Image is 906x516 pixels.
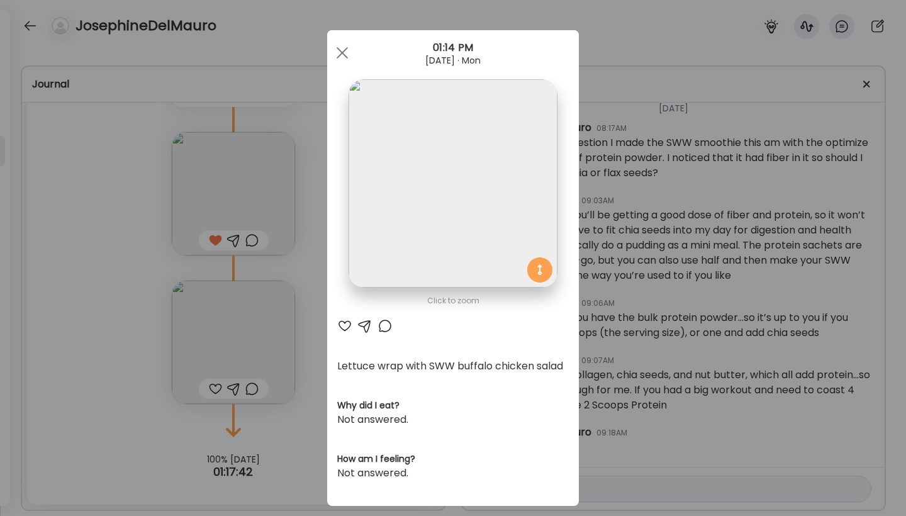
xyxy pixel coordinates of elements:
[337,399,569,412] h3: Why did I eat?
[327,40,579,55] div: 01:14 PM
[327,55,579,65] div: [DATE] · Mon
[337,359,569,374] div: Lettuce wrap with SWW buffalo chicken salad
[349,79,557,288] img: images%2FBtcYaOeRBEZZ6EOPoqpbbQeiyiD3%2FbP3sqJiHnhvipedyxibJ%2FecvBZKUqNxOz4JxjnZph_1080
[337,452,569,466] h3: How am I feeling?
[337,412,569,427] div: Not answered.
[337,466,569,481] div: Not answered.
[337,293,569,308] div: Click to zoom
